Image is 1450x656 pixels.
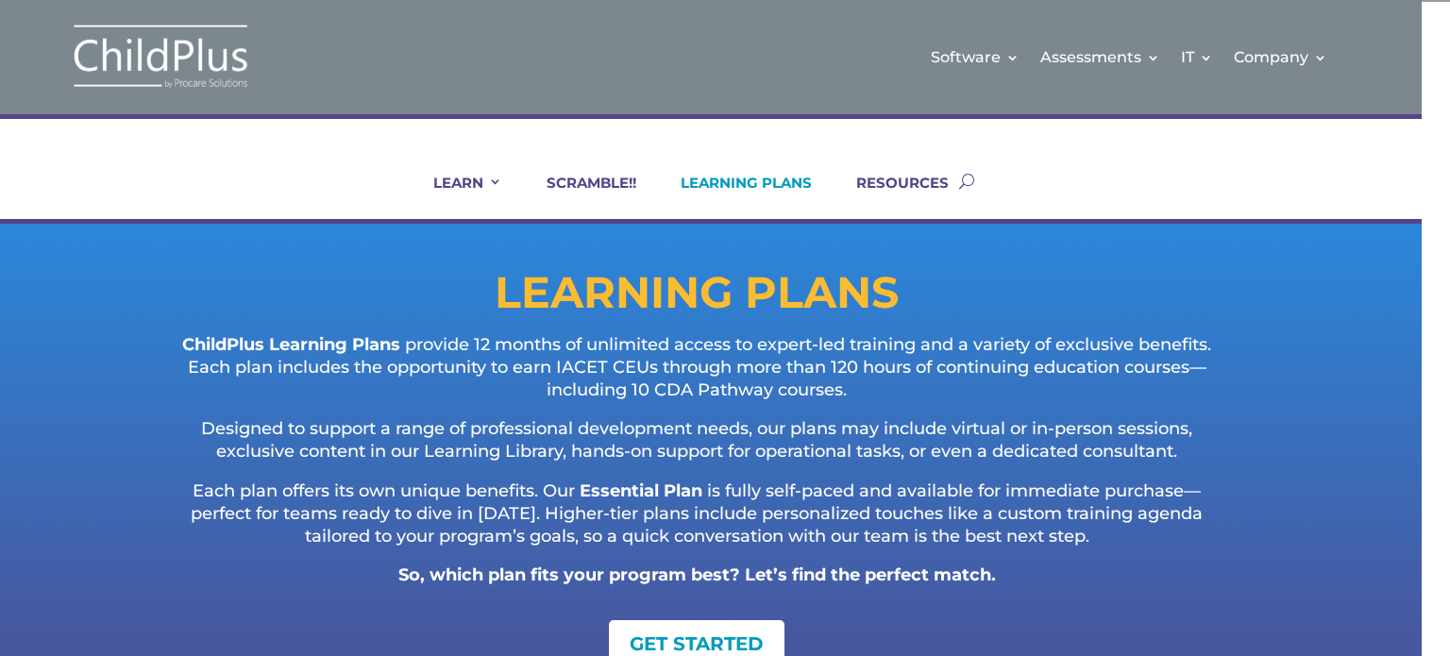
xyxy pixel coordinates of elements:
strong: So, which plan fits your program best? Let’s find the perfect match. [398,564,996,585]
a: IT [1181,19,1213,95]
div: Sort New > Old [8,25,1442,42]
div: Sign out [8,93,1442,109]
p: Designed to support a range of professional development needs, our plans may include virtual or i... [168,418,1225,480]
h1: LEARNING PLANS [93,271,1301,324]
div: Move To ... [8,126,1442,143]
div: Rename [8,109,1442,126]
a: LEARNING PLANS [657,174,812,219]
a: Software [931,19,1020,95]
a: LEARN [410,174,502,219]
a: SCRAMBLE!! [523,174,636,219]
div: Move To ... [8,42,1442,59]
strong: ChildPlus Learning Plans [182,334,400,355]
a: RESOURCES [833,174,949,219]
a: Company [1234,19,1327,95]
div: Delete [8,59,1442,76]
strong: Essential Plan [580,480,702,501]
p: provide 12 months of unlimited access to expert-led training and a variety of exclusive benefits.... [168,334,1225,418]
p: Each plan offers its own unique benefits. Our is fully self-paced and available for immediate pur... [168,480,1225,564]
div: Sort A > Z [8,8,1442,25]
a: Assessments [1040,19,1160,95]
div: Options [8,76,1442,93]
